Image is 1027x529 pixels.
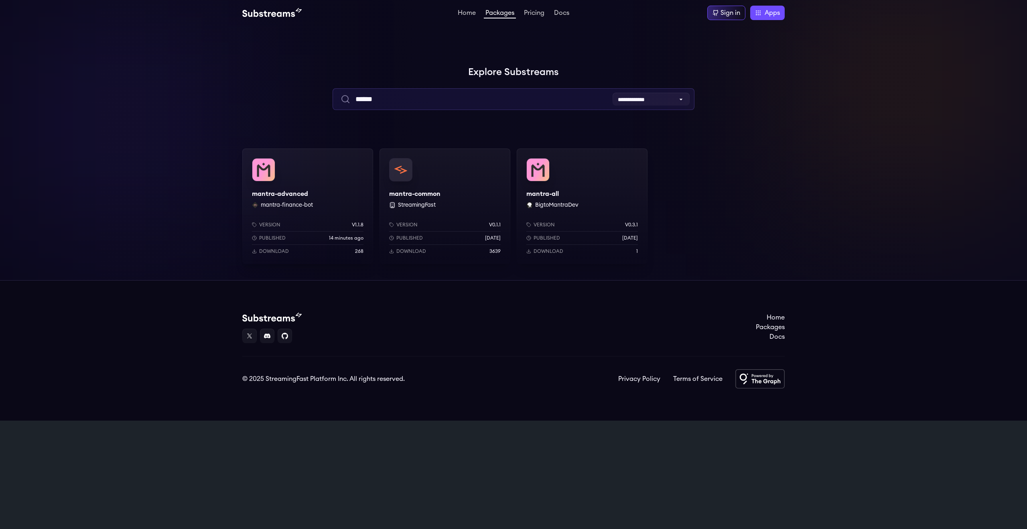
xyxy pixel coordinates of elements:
[489,248,501,254] p: 3639
[707,6,745,20] a: Sign in
[625,222,638,228] p: v0.3.1
[396,235,423,241] p: Published
[534,235,560,241] p: Published
[522,10,546,18] a: Pricing
[329,235,363,241] p: 14 minutes ago
[352,222,363,228] p: v1.1.8
[261,201,313,209] button: mantra-finance-bot
[259,248,289,254] p: Download
[534,248,563,254] p: Download
[259,235,286,241] p: Published
[242,313,302,322] img: Substream's logo
[485,235,501,241] p: [DATE]
[552,10,571,18] a: Docs
[259,222,280,228] p: Version
[242,149,373,264] a: mantra-advancedmantra-advancedmantra-finance-bot mantra-finance-botVersionv1.1.8Published14 minut...
[756,332,785,342] a: Docs
[622,235,638,241] p: [DATE]
[398,201,436,209] button: StreamingFast
[735,369,785,389] img: Powered by The Graph
[534,222,555,228] p: Version
[756,313,785,322] a: Home
[242,374,405,384] div: © 2025 StreamingFast Platform Inc. All rights reserved.
[396,222,418,228] p: Version
[380,149,510,264] a: mantra-commonmantra-common StreamingFastVersionv0.1.1Published[DATE]Download3639
[242,64,785,80] h1: Explore Substreams
[618,374,660,384] a: Privacy Policy
[242,8,302,18] img: Substream's logo
[765,8,780,18] span: Apps
[484,10,516,18] a: Packages
[636,248,638,254] p: 1
[489,222,501,228] p: v0.1.1
[756,322,785,332] a: Packages
[456,10,477,18] a: Home
[517,149,647,264] a: mantra-allmantra-allBigtoMantraDev BigtoMantraDevVersionv0.3.1Published[DATE]Download1
[355,248,363,254] p: 268
[535,201,578,209] button: BigtoMantraDev
[721,8,740,18] div: Sign in
[396,248,426,254] p: Download
[673,374,723,384] a: Terms of Service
